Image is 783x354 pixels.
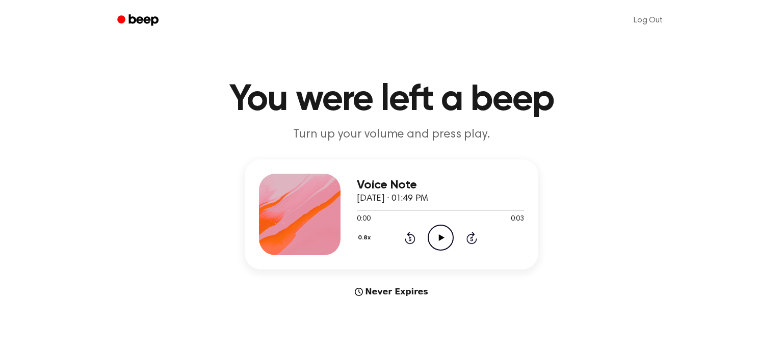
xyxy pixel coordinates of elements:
p: Turn up your volume and press play. [196,126,587,143]
h1: You were left a beep [130,81,652,118]
span: 0:00 [357,214,370,225]
div: Never Expires [245,286,538,298]
a: Log Out [623,8,673,33]
span: 0:03 [511,214,524,225]
span: [DATE] · 01:49 PM [357,194,428,203]
a: Beep [110,11,168,31]
button: 0.8x [357,229,374,247]
h3: Voice Note [357,178,524,192]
